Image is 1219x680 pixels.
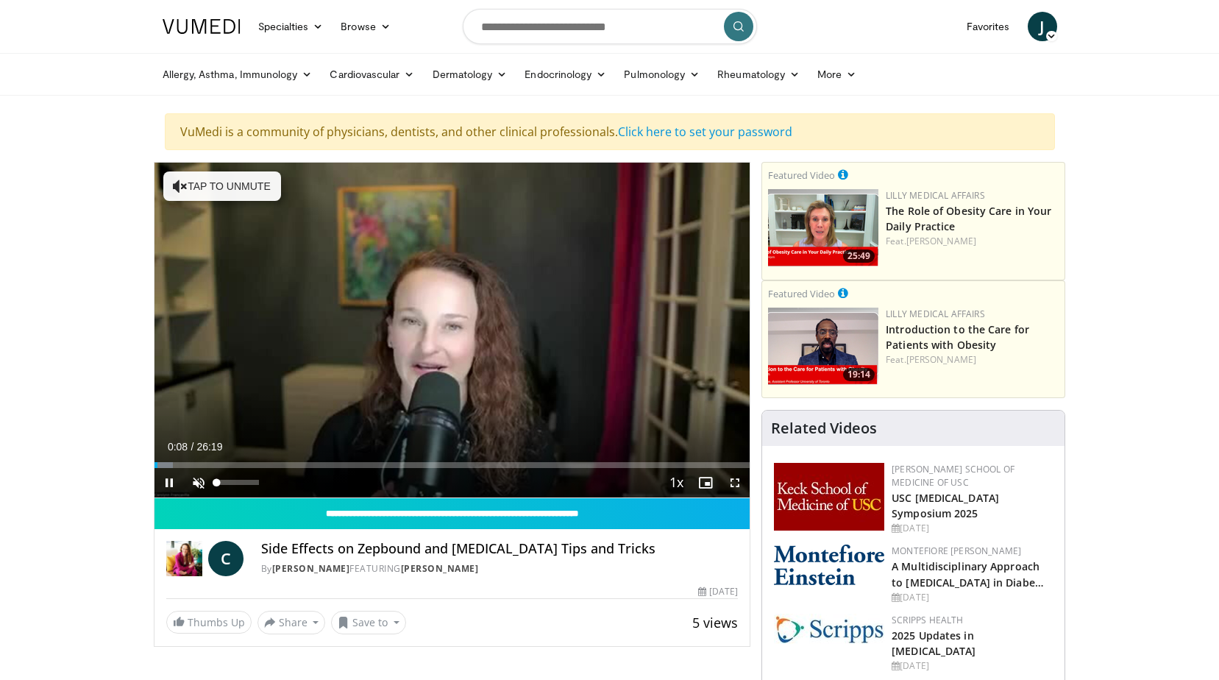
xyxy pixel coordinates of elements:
a: [PERSON_NAME] [272,562,350,575]
button: Unmute [184,468,213,497]
div: Progress Bar [154,462,750,468]
span: 5 views [692,614,738,631]
div: Feat. [886,235,1059,248]
a: Lilly Medical Affairs [886,308,985,320]
a: Lilly Medical Affairs [886,189,985,202]
a: [PERSON_NAME] [401,562,479,575]
a: Cardiovascular [321,60,423,89]
small: Featured Video [768,169,835,182]
div: [DATE] [892,591,1053,604]
button: Tap to unmute [163,171,281,201]
button: Fullscreen [720,468,750,497]
button: Share [257,611,326,634]
a: USC [MEDICAL_DATA] Symposium 2025 [892,491,999,520]
div: By FEATURING [261,562,738,575]
a: Thumbs Up [166,611,252,634]
img: b0142b4c-93a1-4b58-8f91-5265c282693c.png.150x105_q85_autocrop_double_scale_upscale_version-0.2.png [774,545,884,585]
div: VuMedi is a community of physicians, dentists, and other clinical professionals. [165,113,1055,150]
a: 2025 Updates in [MEDICAL_DATA] [892,628,975,658]
input: Search topics, interventions [463,9,757,44]
div: [DATE] [698,585,738,598]
a: Endocrinology [516,60,615,89]
a: [PERSON_NAME] [906,235,976,247]
span: / [191,441,194,453]
img: acc2e291-ced4-4dd5-b17b-d06994da28f3.png.150x105_q85_crop-smart_upscale.png [768,308,878,385]
a: [PERSON_NAME] [906,353,976,366]
span: 19:14 [843,368,875,381]
a: 25:49 [768,189,878,266]
a: Introduction to the Care for Patients with Obesity [886,322,1029,352]
a: Allergy, Asthma, Immunology [154,60,321,89]
a: Pulmonology [615,60,708,89]
button: Playback Rate [661,468,691,497]
small: Featured Video [768,287,835,300]
img: c9f2b0b7-b02a-4276-a72a-b0cbb4230bc1.jpg.150x105_q85_autocrop_double_scale_upscale_version-0.2.jpg [774,614,884,644]
button: Save to [331,611,406,634]
span: 26:19 [196,441,222,453]
video-js: Video Player [154,163,750,498]
div: Feat. [886,353,1059,366]
button: Enable picture-in-picture mode [691,468,720,497]
a: Click here to set your password [618,124,792,140]
a: Specialties [249,12,333,41]
a: [PERSON_NAME] School of Medicine of USC [892,463,1014,489]
h4: Related Videos [771,419,877,437]
a: Favorites [958,12,1019,41]
img: 7b941f1f-d101-407a-8bfa-07bd47db01ba.png.150x105_q85_autocrop_double_scale_upscale_version-0.2.jpg [774,463,884,531]
a: Rheumatology [708,60,808,89]
div: Volume Level [217,480,259,485]
a: The Role of Obesity Care in Your Daily Practice [886,204,1051,233]
a: Browse [332,12,399,41]
a: J [1028,12,1057,41]
a: C [208,541,244,576]
img: e1208b6b-349f-4914-9dd7-f97803bdbf1d.png.150x105_q85_crop-smart_upscale.png [768,189,878,266]
a: A Multidisciplinary Approach to [MEDICAL_DATA] in Diabe… [892,559,1044,589]
a: Scripps Health [892,614,963,626]
div: [DATE] [892,659,1053,673]
a: Dermatology [424,60,516,89]
a: More [808,60,865,89]
img: VuMedi Logo [163,19,241,34]
div: [DATE] [892,522,1053,535]
button: Pause [154,468,184,497]
a: Montefiore [PERSON_NAME] [892,545,1021,557]
span: 0:08 [168,441,188,453]
h4: Side Effects on Zepbound and [MEDICAL_DATA] Tips and Tricks [261,541,738,557]
span: 25:49 [843,249,875,263]
img: Dr. Carolynn Francavilla [166,541,202,576]
a: 19:14 [768,308,878,385]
